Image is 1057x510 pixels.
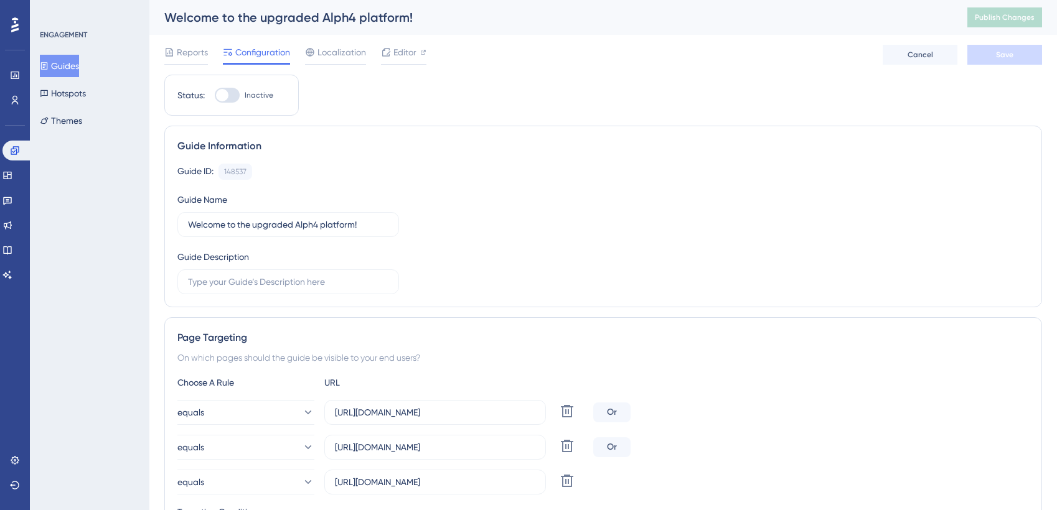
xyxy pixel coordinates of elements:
span: equals [177,475,204,489]
span: Save [996,50,1013,60]
div: Guide ID: [177,164,214,180]
button: Themes [40,109,82,132]
div: Choose A Rule [177,375,314,390]
button: Cancel [883,45,957,65]
button: equals [177,435,314,460]
div: On which pages should the guide be visible to your end users? [177,350,1029,365]
input: yourwebsite.com/path [335,406,535,419]
div: Guide Description [177,249,249,264]
button: equals [177,470,314,494]
input: Type your Guide’s Name here [188,218,388,231]
span: Inactive [245,90,273,100]
button: Hotspots [40,82,86,104]
span: Cancel [908,50,933,60]
div: URL [324,375,461,390]
span: equals [177,440,204,455]
div: Guide Information [177,139,1029,154]
input: yourwebsite.com/path [335,440,535,454]
span: equals [177,405,204,420]
div: 148537 [224,167,247,177]
div: Guide Name [177,192,227,207]
input: Type your Guide’s Description here [188,275,388,289]
span: Configuration [235,45,290,60]
span: Reports [177,45,208,60]
div: Or [593,402,631,422]
button: Save [967,45,1042,65]
div: ENGAGEMENT [40,30,87,40]
div: Status: [177,88,205,103]
div: Or [593,437,631,457]
span: Localization [317,45,366,60]
span: Publish Changes [975,12,1035,22]
div: Page Targeting [177,330,1029,345]
div: Welcome to the upgraded Alph4 platform! [164,9,936,26]
input: yourwebsite.com/path [335,475,535,489]
span: Editor [393,45,416,60]
button: Publish Changes [967,7,1042,27]
button: Guides [40,55,79,77]
button: equals [177,400,314,425]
